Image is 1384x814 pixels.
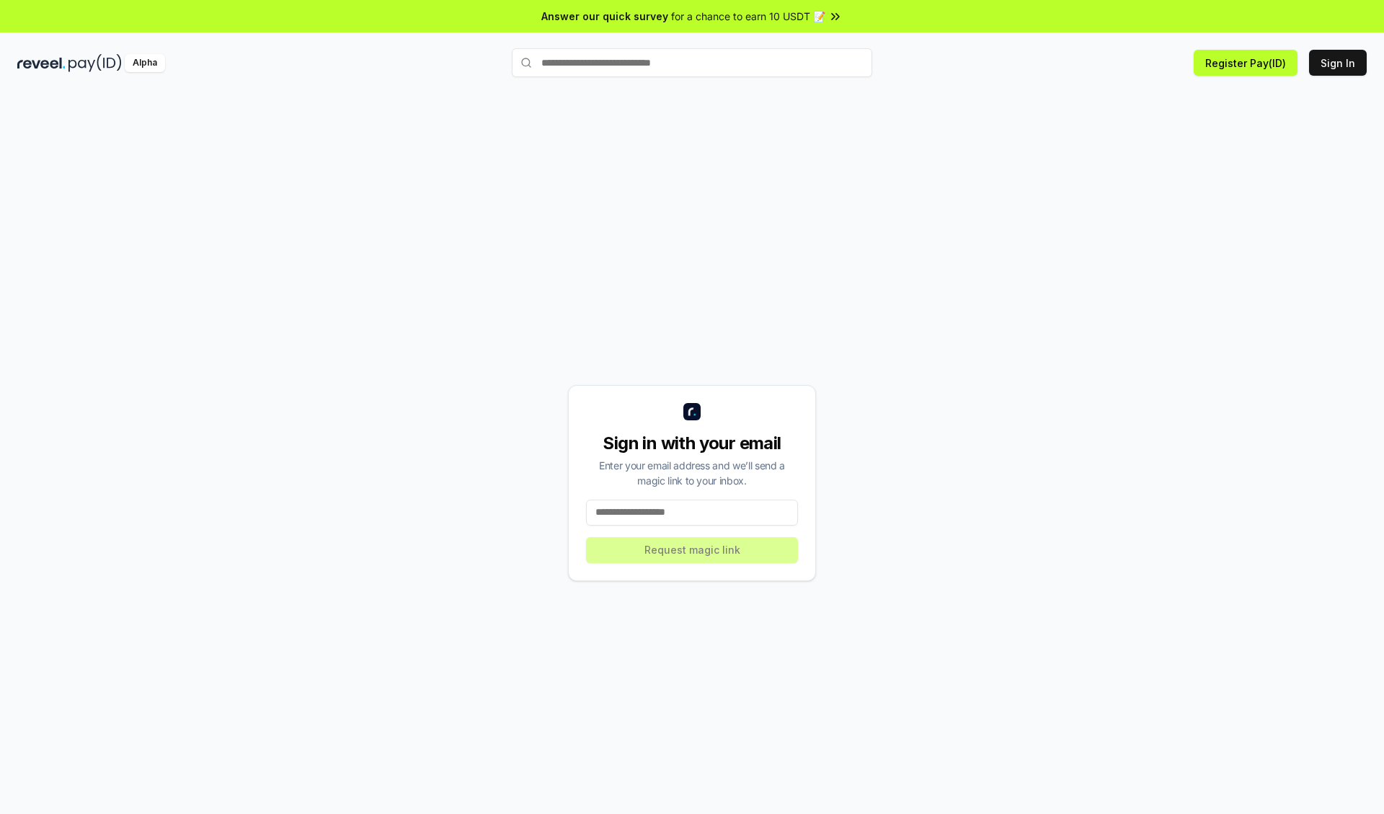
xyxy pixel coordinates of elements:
img: pay_id [68,54,122,72]
button: Register Pay(ID) [1194,50,1297,76]
span: for a chance to earn 10 USDT 📝 [671,9,825,24]
div: Enter your email address and we’ll send a magic link to your inbox. [586,458,798,488]
div: Sign in with your email [586,432,798,455]
span: Answer our quick survey [541,9,668,24]
img: logo_small [683,403,701,420]
div: Alpha [125,54,165,72]
button: Sign In [1309,50,1367,76]
img: reveel_dark [17,54,66,72]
